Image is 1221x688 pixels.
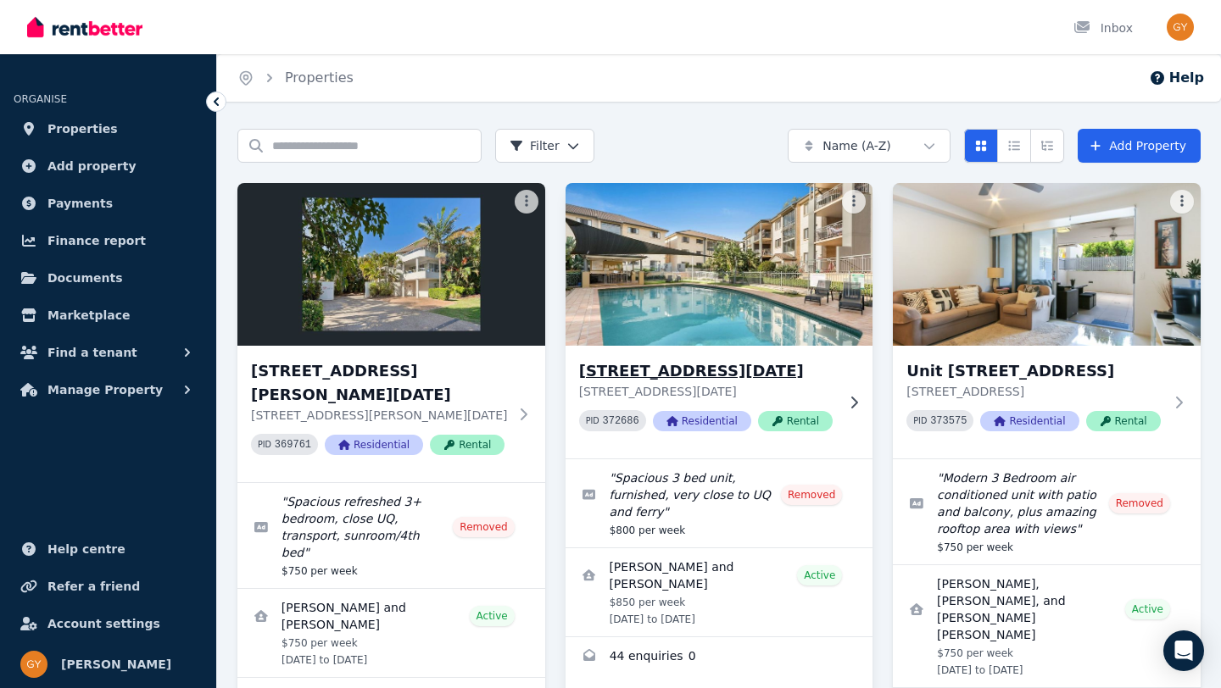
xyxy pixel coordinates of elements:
a: Add property [14,149,203,183]
p: [STREET_ADDRESS][DATE] [579,383,836,400]
button: Card view [964,129,998,163]
button: More options [1170,190,1194,214]
div: View options [964,129,1064,163]
a: Payments [14,186,203,220]
a: Add Property [1078,129,1201,163]
button: Filter [495,129,594,163]
span: Add property [47,156,137,176]
a: View details for Zhanyi Liu and Ruichen Zheng [566,548,873,636]
h3: Unit [STREET_ADDRESS] [906,359,1163,383]
small: PID [258,440,271,449]
span: Rental [758,411,833,431]
span: Properties [47,119,118,139]
span: Account settings [47,613,160,634]
code: 369761 [275,439,311,451]
span: Payments [47,193,113,214]
a: Account settings [14,607,203,641]
a: Documents [14,261,203,295]
span: Filter [510,137,560,154]
a: View details for Pallavi Devi Panchala and Jaya Sudhakar Panchala [237,589,545,677]
span: Finance report [47,230,146,251]
a: Properties [14,112,203,146]
span: Name (A-Z) [822,137,891,154]
img: RentBetter [27,14,142,40]
span: Rental [430,435,505,455]
code: 373575 [930,415,967,427]
img: Unit 109/50 Lamington Ave, Lutwyche [893,183,1201,346]
button: Name (A-Z) [788,129,951,163]
img: Graham Young [1167,14,1194,41]
a: 9/214 Sir Fred Schonell Dr, St Lucia[STREET_ADDRESS][PERSON_NAME][DATE][STREET_ADDRESS][PERSON_NA... [237,183,545,482]
button: Find a tenant [14,336,203,369]
img: 9/214 Sir Fred Schonell Dr, St Lucia [237,183,545,346]
a: Edit listing: Spacious refreshed 3+ bedroom, close UQ, transport, sunroom/4th bed [237,483,545,588]
span: Refer a friend [47,576,140,596]
a: Enquiries for Unit 44/139 Macquarie St, St Lucia [566,637,873,678]
p: [STREET_ADDRESS] [906,383,1163,400]
a: Properties [285,69,354,86]
span: Residential [325,435,423,455]
a: Refer a friend [14,569,203,603]
small: PID [586,416,599,425]
a: Finance report [14,224,203,258]
button: More options [842,190,866,214]
span: Help centre [47,539,125,559]
span: [PERSON_NAME] [61,654,171,674]
span: Documents [47,268,123,288]
span: Rental [1086,411,1161,431]
span: Residential [653,411,751,431]
span: Residential [980,411,1079,431]
span: Marketplace [47,305,130,325]
img: Graham Young [20,651,47,678]
a: Edit listing: Modern 3 Bedroom air conditioned unit with patio and balcony, plus amazing rooftop ... [893,459,1201,564]
a: Help centre [14,532,203,566]
a: Unit 109/50 Lamington Ave, LutwycheUnit [STREET_ADDRESS][STREET_ADDRESS]PID 373575ResidentialRental [893,183,1201,458]
button: Compact list view [997,129,1031,163]
button: Help [1149,68,1204,88]
span: Manage Property [47,380,163,400]
a: Unit 44/139 Macquarie St, St Lucia[STREET_ADDRESS][DATE][STREET_ADDRESS][DATE]PID 372686Residenti... [566,183,873,458]
button: Manage Property [14,373,203,407]
div: Open Intercom Messenger [1163,630,1204,671]
nav: Breadcrumb [217,54,374,102]
div: Inbox [1073,19,1133,36]
h3: [STREET_ADDRESS][DATE] [579,359,836,383]
button: More options [515,190,538,214]
span: ORGANISE [14,93,67,105]
img: Unit 44/139 Macquarie St, St Lucia [558,179,881,350]
a: View details for Geovana Borges, Pedro Barros, and Luciana Rodrigues Guimaraes Cruz [893,565,1201,687]
small: PID [913,416,927,425]
a: Edit listing: Spacious 3 bed unit, furnished, very close to UQ and ferry [566,459,873,547]
h3: [STREET_ADDRESS][PERSON_NAME][DATE] [251,359,508,407]
span: Find a tenant [47,342,137,363]
button: Expanded list view [1030,129,1064,163]
code: 372686 [603,415,639,427]
a: Marketplace [14,298,203,332]
p: [STREET_ADDRESS][PERSON_NAME][DATE] [251,407,508,424]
